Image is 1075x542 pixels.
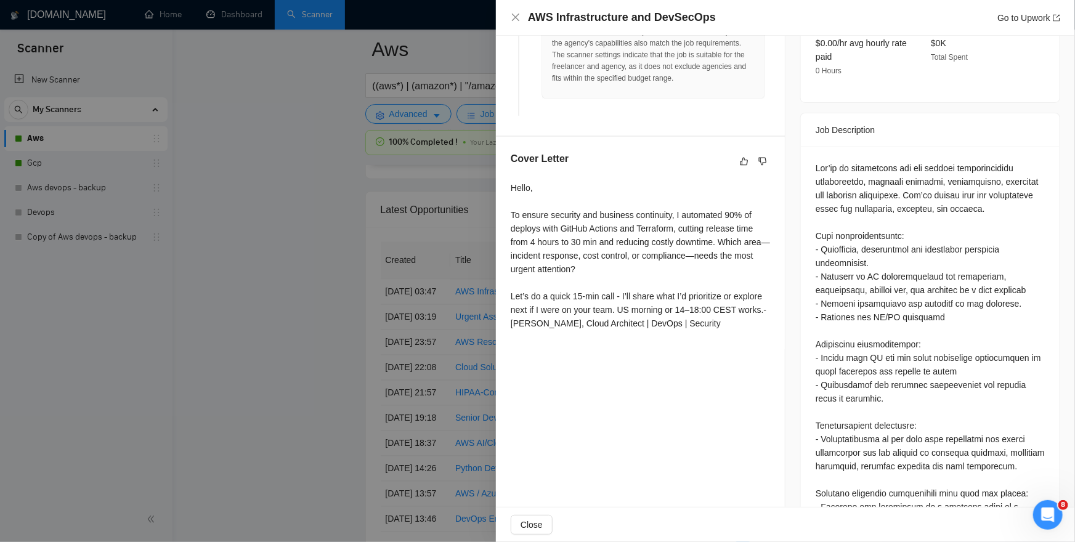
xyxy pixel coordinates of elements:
button: like [737,154,752,169]
h5: Cover Letter [511,152,569,166]
button: Close [511,515,553,535]
div: Job Description [816,113,1045,147]
span: 0 Hours [816,67,842,75]
div: Hello, To ensure security and business continuity, I automated 90% of deploys with GitHub Actions... [511,181,770,330]
button: Close [511,12,521,23]
span: close [511,12,521,22]
h4: AWS Infrastructure and DevSecOps [528,10,716,25]
span: 8 [1058,500,1068,510]
div: The job posting for AWS Infrastructure and DevSecOps aligns well with the freelancer's expertise ... [552,14,755,84]
button: dislike [755,154,770,169]
span: $0K [931,38,946,48]
span: dislike [758,156,767,166]
a: Go to Upworkexport [997,13,1060,23]
span: like [740,156,748,166]
span: Close [521,518,543,532]
span: export [1053,14,1060,22]
span: Total Spent [931,53,968,62]
iframe: Intercom live chat [1033,500,1063,530]
span: $0.00/hr avg hourly rate paid [816,38,907,62]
